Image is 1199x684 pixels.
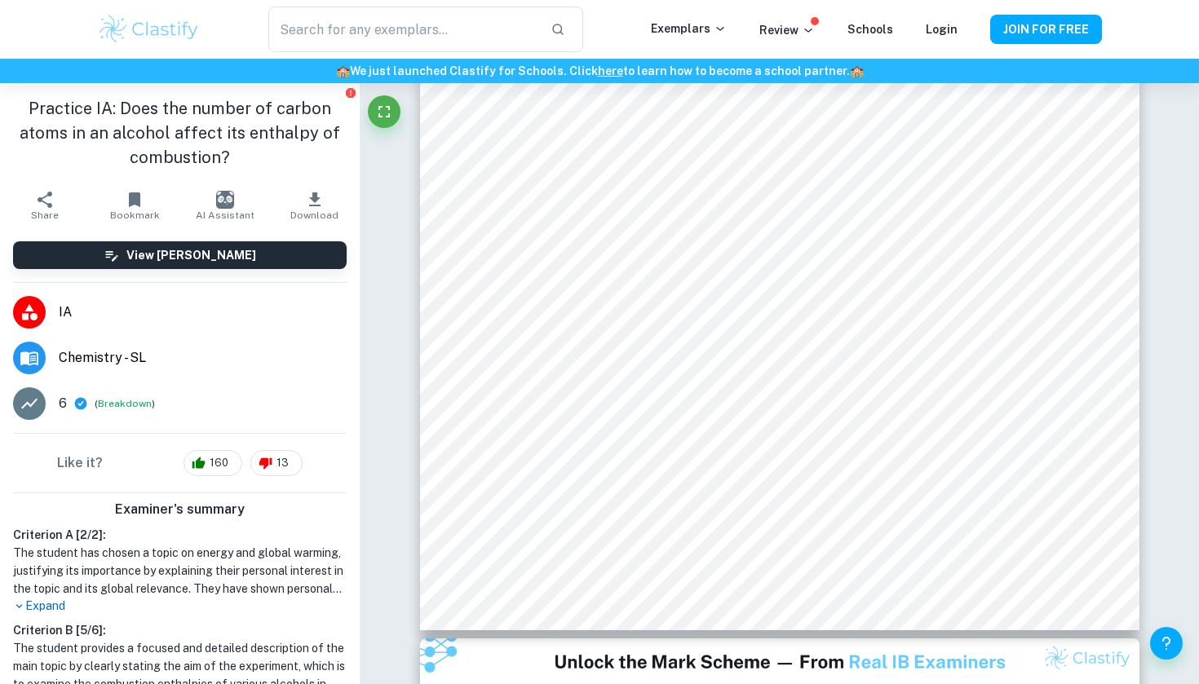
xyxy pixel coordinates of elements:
[336,64,350,77] span: 🏫
[268,455,298,471] span: 13
[126,246,256,264] h6: View [PERSON_NAME]
[268,7,538,52] input: Search for any exemplars...
[651,20,727,38] p: Exemplars
[1150,627,1183,660] button: Help and Feedback
[216,191,234,209] img: AI Assistant
[57,453,103,473] h6: Like it?
[59,302,347,322] span: IA
[13,544,347,598] h1: The student has chosen a topic on energy and global warming, justifying its importance by explain...
[31,210,59,221] span: Share
[13,96,347,170] h1: Practice IA: Does the number of carbon atoms in an alcohol affect its enthalpy of combustion?
[850,64,864,77] span: 🏫
[184,450,242,476] div: 160
[290,210,338,221] span: Download
[368,95,400,128] button: Fullscreen
[847,23,893,36] a: Schools
[13,598,347,615] p: Expand
[110,210,160,221] span: Bookmark
[344,86,356,99] button: Report issue
[59,348,347,368] span: Chemistry - SL
[926,23,958,36] a: Login
[196,210,254,221] span: AI Assistant
[98,396,152,411] button: Breakdown
[13,526,347,544] h6: Criterion A [ 2 / 2 ]:
[7,500,353,519] h6: Examiner's summary
[97,13,201,46] img: Clastify logo
[13,241,347,269] button: View [PERSON_NAME]
[90,183,179,228] button: Bookmark
[180,183,270,228] button: AI Assistant
[270,183,360,228] button: Download
[250,450,303,476] div: 13
[59,394,67,413] p: 6
[201,455,237,471] span: 160
[598,64,623,77] a: here
[13,621,347,639] h6: Criterion B [ 5 / 6 ]:
[990,15,1102,44] button: JOIN FOR FREE
[95,396,155,412] span: ( )
[3,62,1196,80] h6: We just launched Clastify for Schools. Click to learn how to become a school partner.
[759,21,815,39] p: Review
